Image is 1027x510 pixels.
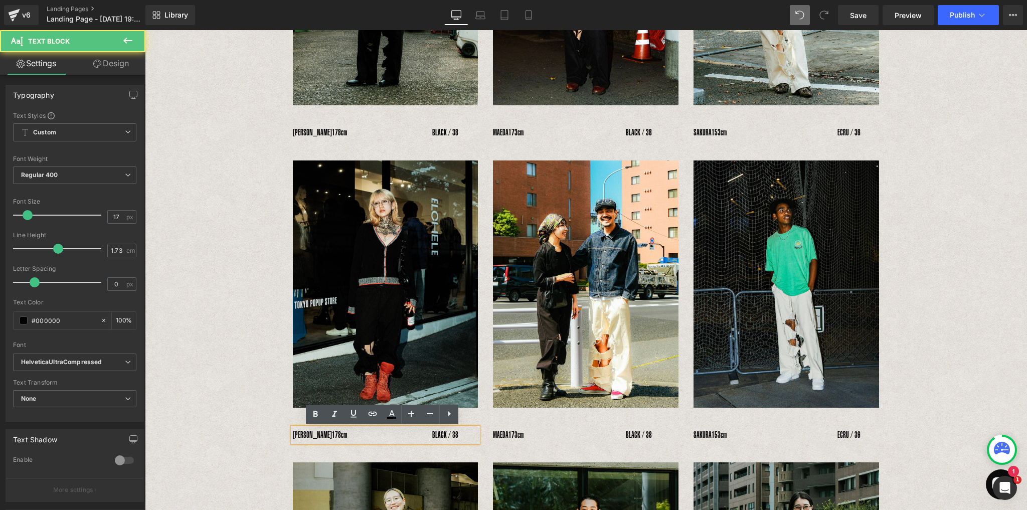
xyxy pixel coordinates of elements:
div: Line Height [13,232,136,239]
a: Landing Pages [47,5,162,13]
span: 178cm BLACK / 38 [187,400,313,410]
p: SAKURA [549,398,734,412]
span: 1 [1013,476,1021,484]
span: 178cm BLACK / 38 [187,97,313,107]
b: Custom [33,128,56,137]
button: More settings [6,478,143,501]
input: Color [32,315,96,326]
p: MAEDA [348,398,534,412]
i: HelveticaUltraCompressed [21,358,102,367]
span: 153cm ECRU / 36 [567,400,716,410]
a: Tablet [492,5,517,25]
div: Typography [13,85,54,99]
a: Laptop [468,5,492,25]
span: Publish [950,11,975,19]
button: Publish [938,5,999,25]
div: v6 [20,9,33,22]
span: Landing Page - [DATE] 19:01:56 [47,15,143,23]
span: Text Block [28,37,70,45]
a: Preview [883,5,934,25]
div: Text Shadow [13,430,57,444]
a: Desktop [444,5,468,25]
span: 173cm BLACK / 38 [364,400,507,410]
div: % [112,312,136,329]
div: Font [13,342,136,349]
div: [PERSON_NAME] [148,95,333,110]
span: Preview [895,10,922,21]
a: Design [75,52,147,75]
span: em [126,247,135,254]
div: [PERSON_NAME] [148,398,333,412]
a: v6 [4,5,39,25]
div: Letter Spacing [13,265,136,272]
span: Library [164,11,188,20]
button: More [1003,5,1023,25]
p: More settings [53,485,93,494]
span: Save [850,10,867,21]
inbox-online-store-chat: Shopifyオンラインストアチャット [838,439,874,472]
div: Text Transform [13,379,136,386]
span: 173cm BLACK / 38 [364,97,507,107]
iframe: Intercom live chat [993,476,1017,500]
span: px [126,281,135,287]
p: MAEDA [348,95,534,110]
div: Font Size [13,198,136,205]
div: Text Styles [13,111,136,119]
div: Text Color [13,299,136,306]
span: px [126,214,135,220]
button: Redo [814,5,834,25]
a: New Library [145,5,195,25]
button: Undo [790,5,810,25]
div: Enable [13,456,105,466]
div: Font Weight [13,155,136,162]
b: None [21,395,37,402]
span: 153cm ECRU / 36 [567,97,716,107]
p: SAKURA [549,95,734,110]
a: Mobile [517,5,541,25]
b: Regular 400 [21,171,58,179]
